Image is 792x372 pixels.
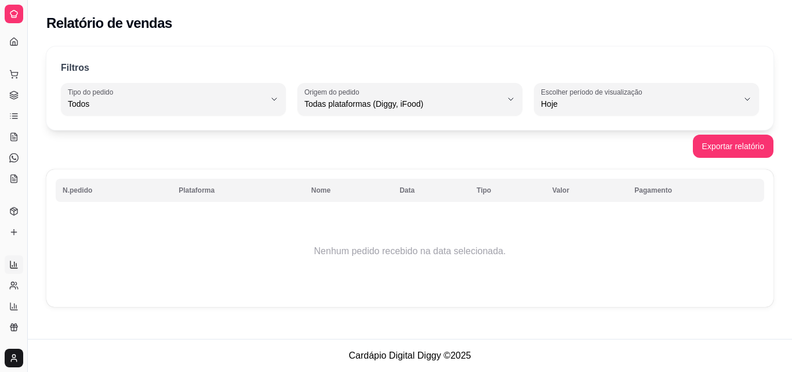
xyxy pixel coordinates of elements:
label: Tipo do pedido [68,87,117,97]
th: N.pedido [56,179,172,202]
th: Valor [546,179,628,202]
span: Todas plataformas (Diggy, iFood) [304,98,502,110]
th: Tipo [470,179,545,202]
button: Tipo do pedidoTodos [61,83,286,115]
th: Nome [304,179,393,202]
footer: Cardápio Digital Diggy © 2025 [28,339,792,372]
th: Data [393,179,470,202]
th: Pagamento [627,179,764,202]
th: Plataforma [172,179,304,202]
label: Escolher período de visualização [541,87,646,97]
p: Filtros [61,61,89,75]
span: Todos [68,98,265,110]
button: Exportar relatório [693,135,773,158]
button: Escolher período de visualizaçãoHoje [534,83,759,115]
td: Nenhum pedido recebido na data selecionada. [56,205,764,298]
span: Hoje [541,98,738,110]
label: Origem do pedido [304,87,363,97]
button: Origem do pedidoTodas plataformas (Diggy, iFood) [297,83,522,115]
h2: Relatório de vendas [46,14,172,32]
